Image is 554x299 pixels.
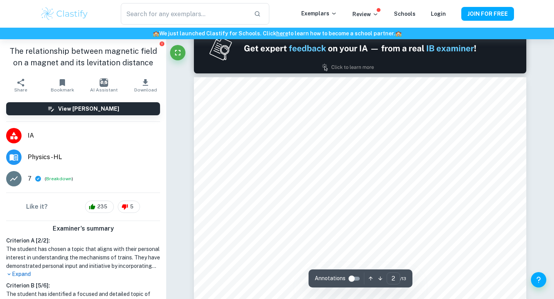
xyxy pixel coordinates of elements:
button: Download [125,75,166,96]
button: AI Assistant [83,75,125,96]
span: / 13 [400,275,406,282]
div: 5 [118,201,140,213]
img: Clastify logo [40,6,89,22]
button: Fullscreen [170,45,185,60]
img: Ad [194,23,526,73]
h1: The student has chosen a topic that aligns with their personal interest in understanding the mech... [6,245,160,270]
span: 5 [126,203,138,211]
p: Exemplars [301,9,337,18]
button: Breakdown [46,175,72,182]
span: Annotations [315,274,345,282]
h6: View [PERSON_NAME] [58,105,119,113]
h6: Criterion A [ 2 / 2 ]: [6,236,160,245]
span: 🏫 [153,30,159,37]
button: JOIN FOR FREE [461,7,514,21]
span: IA [28,131,160,140]
h6: Like it? [26,202,48,211]
span: Bookmark [51,87,74,93]
h1: The relationship between magnetic field on a magnet and its levitation distance [6,45,160,68]
button: Bookmark [42,75,83,96]
input: Search for any exemplars... [121,3,248,25]
div: 235 [85,201,114,213]
h6: Examiner's summary [3,224,163,233]
p: Expand [6,270,160,278]
button: View [PERSON_NAME] [6,102,160,115]
span: 🏫 [395,30,402,37]
p: Review [352,10,379,18]
span: 235 [93,203,112,211]
h6: We just launched Clastify for Schools. Click to learn how to become a school partner. [2,29,552,38]
span: AI Assistant [90,87,118,93]
button: Report issue [159,41,165,47]
span: Share [14,87,27,93]
button: Help and Feedback [531,272,546,287]
span: ( ) [45,175,73,183]
span: Physics - HL [28,153,160,162]
a: here [276,30,288,37]
h6: Criterion B [ 5 / 6 ]: [6,281,160,290]
img: AI Assistant [100,78,108,87]
a: Schools [394,11,415,17]
span: Download [134,87,157,93]
p: 7 [28,174,32,183]
a: Login [431,11,446,17]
